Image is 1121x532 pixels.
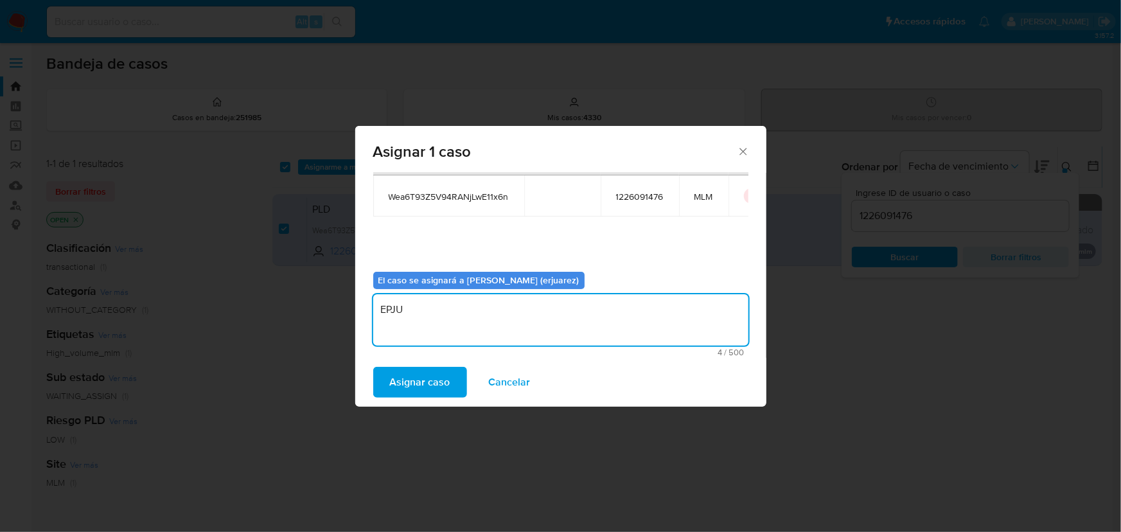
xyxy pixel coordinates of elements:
[472,367,547,398] button: Cancelar
[373,367,467,398] button: Asignar caso
[355,126,766,407] div: assign-modal
[389,191,509,202] span: Wea6T93Z5V94RANjLwE11x6n
[390,368,450,396] span: Asignar caso
[377,348,745,357] span: Máximo 500 caracteres
[694,191,713,202] span: MLM
[616,191,664,202] span: 1226091476
[737,145,748,157] button: Cerrar ventana
[489,368,531,396] span: Cancelar
[744,188,759,204] button: icon-button
[373,144,737,159] span: Asignar 1 caso
[373,294,748,346] textarea: EPJU
[378,274,579,287] b: El caso se asignará a [PERSON_NAME] (erjuarez)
